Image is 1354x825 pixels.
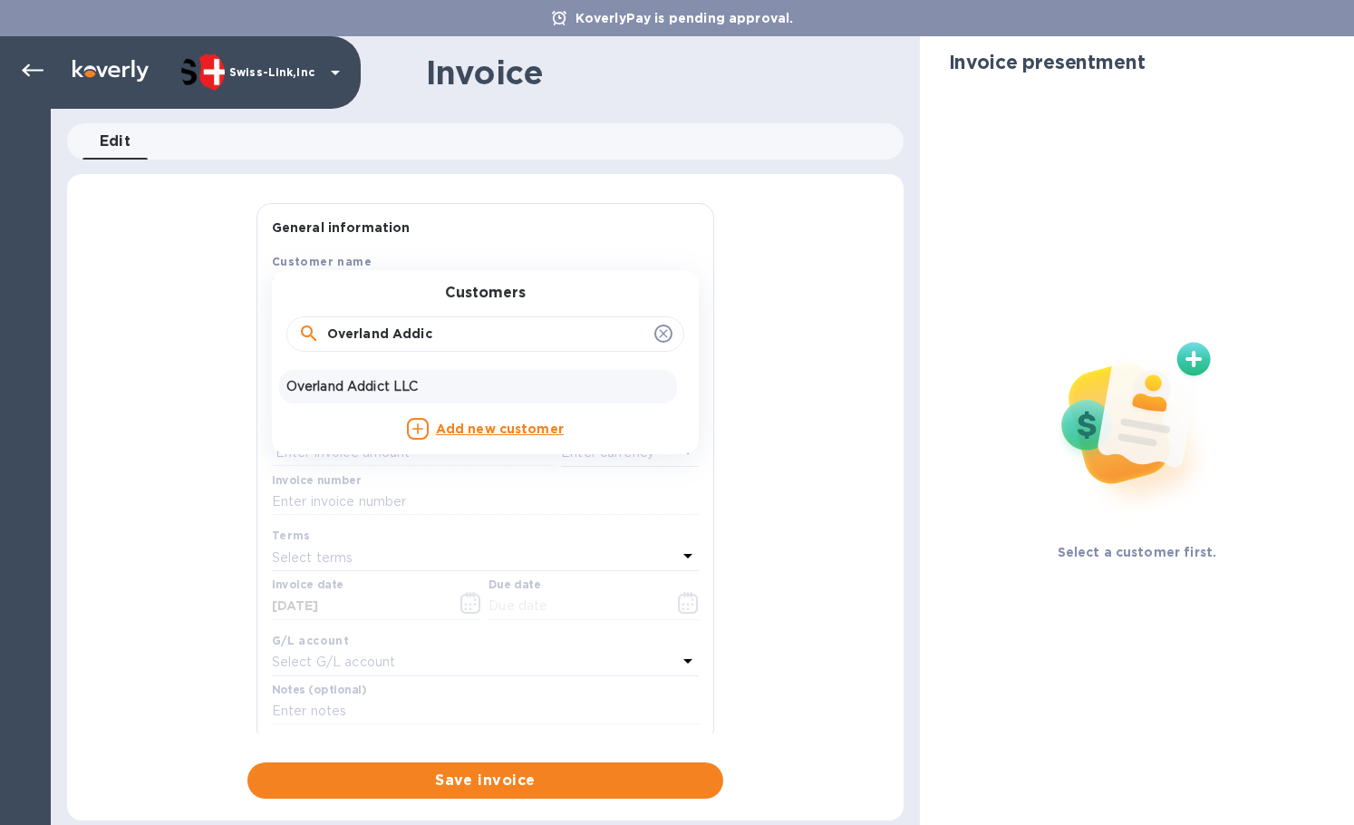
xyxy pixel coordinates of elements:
[272,255,372,268] b: Customer name
[1058,543,1217,561] p: Select a customer first.
[426,53,543,92] h1: Invoice
[229,66,320,79] p: Swiss-Link,Inc
[436,422,564,436] b: Add new customer
[272,489,699,516] input: Enter invoice number
[272,653,395,672] p: Select G/L account
[488,593,660,620] input: Due date
[949,51,1146,73] h2: Invoice presentment
[272,698,699,725] input: Enter notes
[100,129,131,154] span: Edit
[272,220,411,235] b: General information
[566,9,803,27] p: KoverlyPay is pending approval.
[272,548,353,568] p: Select terms
[272,593,443,620] input: Select date
[272,440,554,467] input: Enter invoice amount
[272,634,349,647] b: G/L account
[488,580,540,591] label: Due date
[272,274,415,293] p: Select customer name
[247,762,723,799] button: Save invoice
[272,529,311,542] b: Terms
[73,60,149,82] img: Logo
[272,580,343,591] label: Invoice date
[286,377,670,396] p: Overland Addict LLC
[262,770,709,791] span: Save invoice
[272,684,367,695] label: Notes (optional)
[327,321,647,348] input: Search
[272,475,361,486] label: Invoice number
[445,285,526,302] h3: Customers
